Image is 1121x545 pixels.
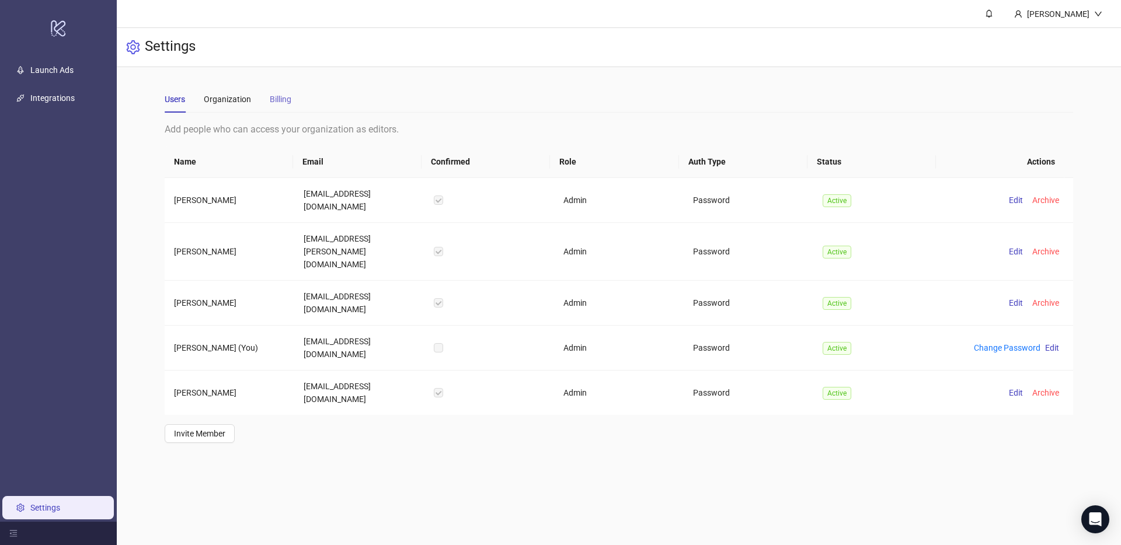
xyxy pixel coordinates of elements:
span: Edit [1009,388,1023,397]
button: Invite Member [165,424,235,443]
td: [EMAIL_ADDRESS][DOMAIN_NAME] [294,178,424,223]
a: Launch Ads [30,65,74,75]
a: Integrations [30,93,75,103]
span: Active [823,342,851,355]
div: Open Intercom Messenger [1081,505,1109,533]
th: Status [807,146,936,178]
td: [PERSON_NAME] (You) [165,326,294,371]
th: Role [550,146,678,178]
div: [PERSON_NAME] [1022,8,1094,20]
div: Organization [204,93,251,106]
span: Active [823,194,851,207]
td: [EMAIL_ADDRESS][DOMAIN_NAME] [294,281,424,326]
td: [EMAIL_ADDRESS][PERSON_NAME][DOMAIN_NAME] [294,223,424,281]
span: Edit [1009,298,1023,308]
span: Invite Member [174,429,225,438]
button: Archive [1028,193,1064,207]
span: Archive [1032,388,1059,397]
td: Password [684,223,813,281]
td: Password [684,371,813,415]
div: Users [165,93,185,106]
button: Edit [1040,341,1064,355]
span: Archive [1032,298,1059,308]
td: Password [684,178,813,223]
a: Settings [30,503,60,512]
button: Archive [1028,386,1064,400]
span: Active [823,387,851,400]
td: Admin [554,371,684,415]
th: Name [165,146,293,178]
td: [EMAIL_ADDRESS][DOMAIN_NAME] [294,326,424,371]
span: Active [823,297,851,310]
span: Edit [1009,247,1023,256]
td: [PERSON_NAME] [165,281,294,326]
td: [PERSON_NAME] [165,371,294,415]
td: [PERSON_NAME] [165,223,294,281]
td: Admin [554,223,684,281]
td: [EMAIL_ADDRESS][DOMAIN_NAME] [294,371,424,415]
th: Confirmed [422,146,550,178]
th: Email [293,146,422,178]
td: Password [684,326,813,371]
th: Actions [936,146,1064,178]
span: menu-fold [9,529,18,537]
button: Edit [1004,386,1028,400]
td: Admin [554,281,684,326]
span: bell [985,9,993,18]
button: Archive [1028,296,1064,310]
td: Admin [554,178,684,223]
h3: Settings [145,37,196,57]
span: Edit [1045,343,1059,352]
td: Admin [554,326,684,371]
th: Auth Type [679,146,807,178]
span: setting [126,40,140,54]
td: Password [684,281,813,326]
span: Active [823,246,851,258]
span: Edit [1009,195,1023,205]
button: Archive [1028,244,1064,258]
a: Change Password [974,343,1040,352]
div: Add people who can access your organization as editors. [165,122,1073,137]
td: [PERSON_NAME] [165,178,294,223]
span: Archive [1032,195,1059,205]
span: down [1094,10,1102,18]
button: Edit [1004,193,1028,207]
span: user [1014,10,1022,18]
span: Archive [1032,247,1059,256]
button: Edit [1004,296,1028,310]
button: Edit [1004,244,1028,258]
div: Billing [270,93,291,106]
